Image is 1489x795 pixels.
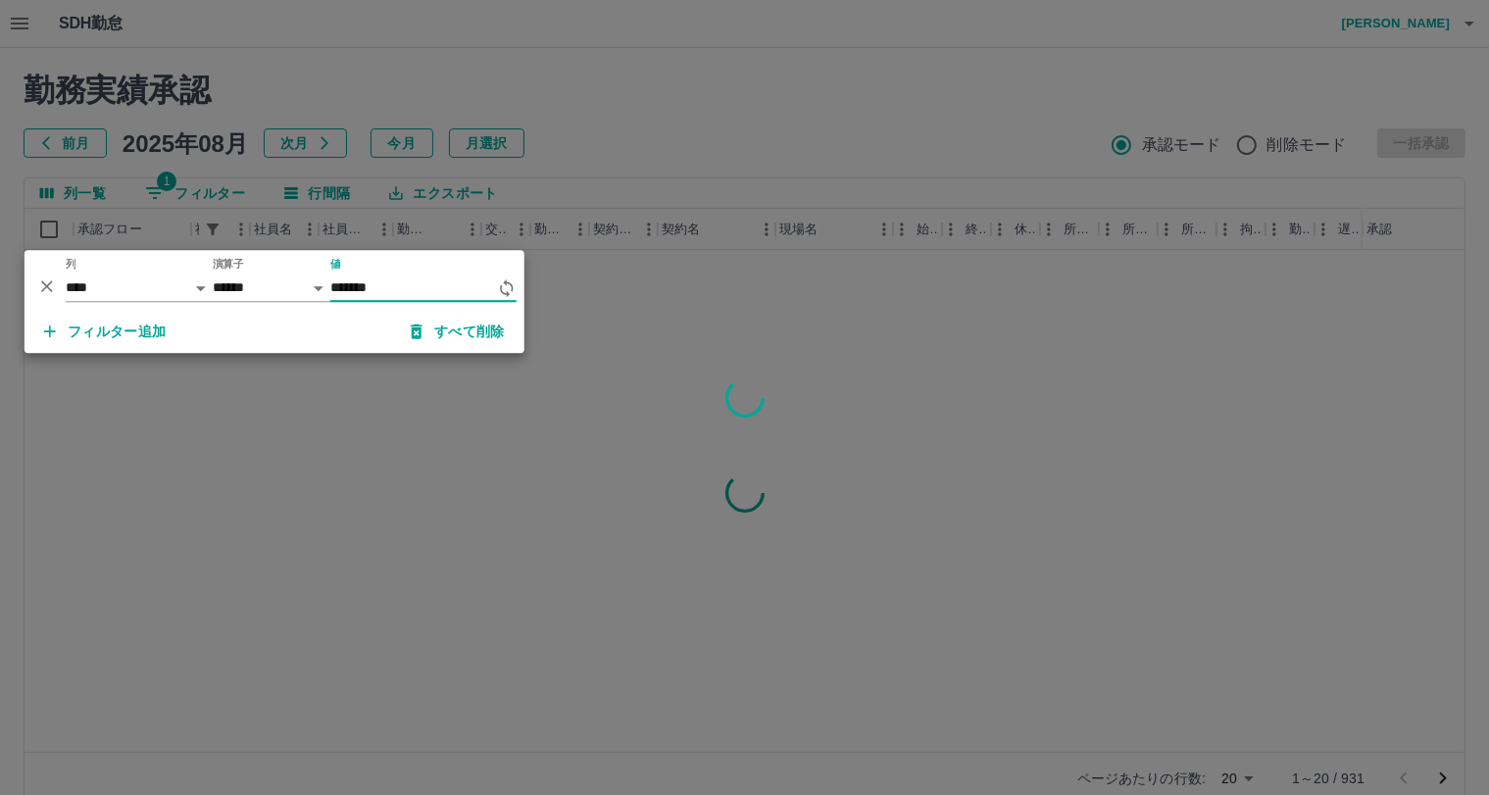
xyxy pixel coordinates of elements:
button: すべて削除 [395,314,521,349]
label: 列 [66,257,76,272]
label: 演算子 [213,257,244,272]
button: 削除 [32,272,62,301]
button: フィルター追加 [28,314,182,349]
label: 値 [330,257,341,272]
